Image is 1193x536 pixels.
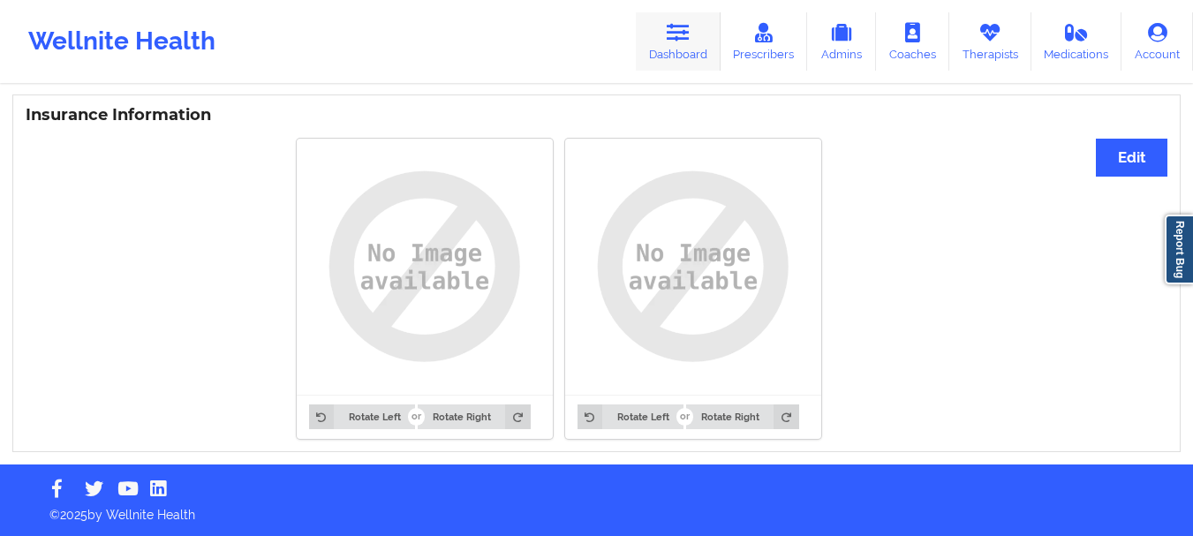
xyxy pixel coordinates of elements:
a: Prescribers [721,12,808,71]
a: Medications [1031,12,1122,71]
button: Rotate Left [309,404,415,429]
button: Edit [1096,139,1167,177]
a: Account [1121,12,1193,71]
a: Report Bug [1165,215,1193,284]
button: Rotate Right [418,404,530,429]
a: Dashboard [636,12,721,71]
button: Rotate Left [578,404,683,429]
p: © 2025 by Wellnite Health [37,494,1156,524]
a: Therapists [949,12,1031,71]
h3: Insurance Information [26,105,1167,125]
button: Rotate Right [686,404,798,429]
a: Coaches [876,12,949,71]
img: uy8AAAAYdEVYdFRodW1iOjpJbWFnZTo6SGVpZ2h0ADUxMo+NU4EAAAAXdEVYdFRodW1iOjpJbWFnZTo6V2lkdGgANTEyHHwD3... [309,151,540,382]
img: uy8AAAAYdEVYdFRodW1iOjpJbWFnZTo6SGVpZ2h0ADUxMo+NU4EAAAAXdEVYdFRodW1iOjpJbWFnZTo6V2lkdGgANTEyHHwD3... [578,151,809,382]
a: Admins [807,12,876,71]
